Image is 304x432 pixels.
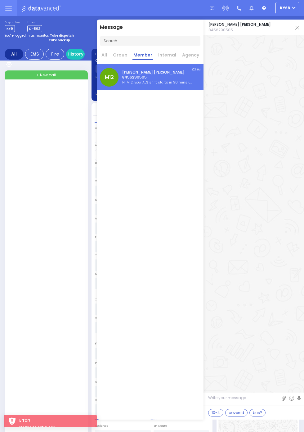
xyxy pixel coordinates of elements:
div: Fire [46,49,64,60]
input: Search a contact [96,65,128,73]
p: [PERSON_NAME] [PERSON_NAME] [208,22,271,27]
a: History [66,49,85,60]
label: Location [96,74,128,79]
label: Street Address [95,198,117,202]
label: Location Name [95,161,117,165]
label: Cross 1 [95,179,105,183]
div: EMS [25,49,44,60]
label: Call back number [95,398,122,402]
label: Apt [95,216,100,221]
label: Call Type [95,297,109,302]
div: Error! [19,417,92,424]
a: Group [112,52,128,60]
a: All [101,52,108,60]
h4: Message [97,20,203,30]
label: Last 3 location [96,91,152,96]
span: D-802 [27,25,42,32]
strong: Take backup [49,38,70,43]
label: En Route [154,424,167,428]
button: bus? [249,409,266,416]
label: Floor [95,235,102,239]
label: Lines [27,21,42,25]
label: Areas [95,143,103,147]
strong: Take dispatch [50,33,74,38]
img: times-circle.png [295,26,299,29]
div: Please select a call [19,425,92,430]
img: Speech To Text [297,396,301,401]
label: Caller: [96,58,148,63]
label: Assigned [95,424,109,428]
div: All [5,49,23,60]
span: ky68 [280,5,290,11]
span: 8456290505 [208,27,271,33]
img: message.svg [210,6,214,11]
input: Search location here [95,132,209,143]
label: Age [95,380,101,384]
button: ky68 [275,2,299,14]
input: Search [100,36,200,46]
button: covered [225,409,248,416]
button: 10-4 [208,409,223,416]
label: P First Name [95,361,114,365]
a: Internal [157,52,177,60]
label: State [95,272,103,276]
span: You're logged in as monitor. [5,33,49,38]
label: First Name [95,341,112,346]
label: City [95,253,101,258]
p: 10:31 PM [192,68,200,72]
img: Logo [21,4,63,12]
p: 8456290505 [122,75,194,80]
p: [PERSON_NAME] [PERSON_NAME] [122,70,194,75]
label: Call Info [95,316,107,320]
label: Dispatcher [5,21,20,25]
a: Member [132,52,153,60]
span: KY9 [5,25,15,32]
label: Cad: [96,52,148,56]
span: M12 [100,68,118,87]
span: + New call [36,72,56,78]
a: Agency [181,52,200,60]
label: Call Location [95,126,114,130]
p: Hi M12, your ALS shift starts in 30 mins until 9:00AM, please take it on time. Thank you! M6 is t... [122,80,194,85]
